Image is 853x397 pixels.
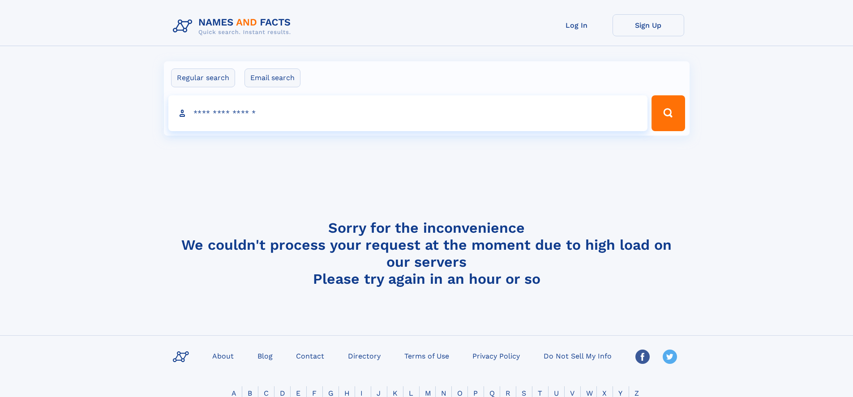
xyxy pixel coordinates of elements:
input: search input [168,95,648,131]
img: Logo Names and Facts [169,14,298,38]
label: Email search [244,68,300,87]
a: Blog [254,349,276,362]
h4: Sorry for the inconvenience We couldn't process your request at the moment due to high load on ou... [169,219,684,287]
a: Contact [292,349,328,362]
a: Directory [344,349,384,362]
a: About [209,349,237,362]
a: Log In [541,14,613,36]
button: Search Button [652,95,685,131]
a: Sign Up [613,14,684,36]
label: Regular search [171,68,235,87]
a: Terms of Use [401,349,453,362]
img: Twitter [663,350,677,364]
img: Facebook [635,350,650,364]
a: Do Not Sell My Info [540,349,615,362]
a: Privacy Policy [469,349,523,362]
